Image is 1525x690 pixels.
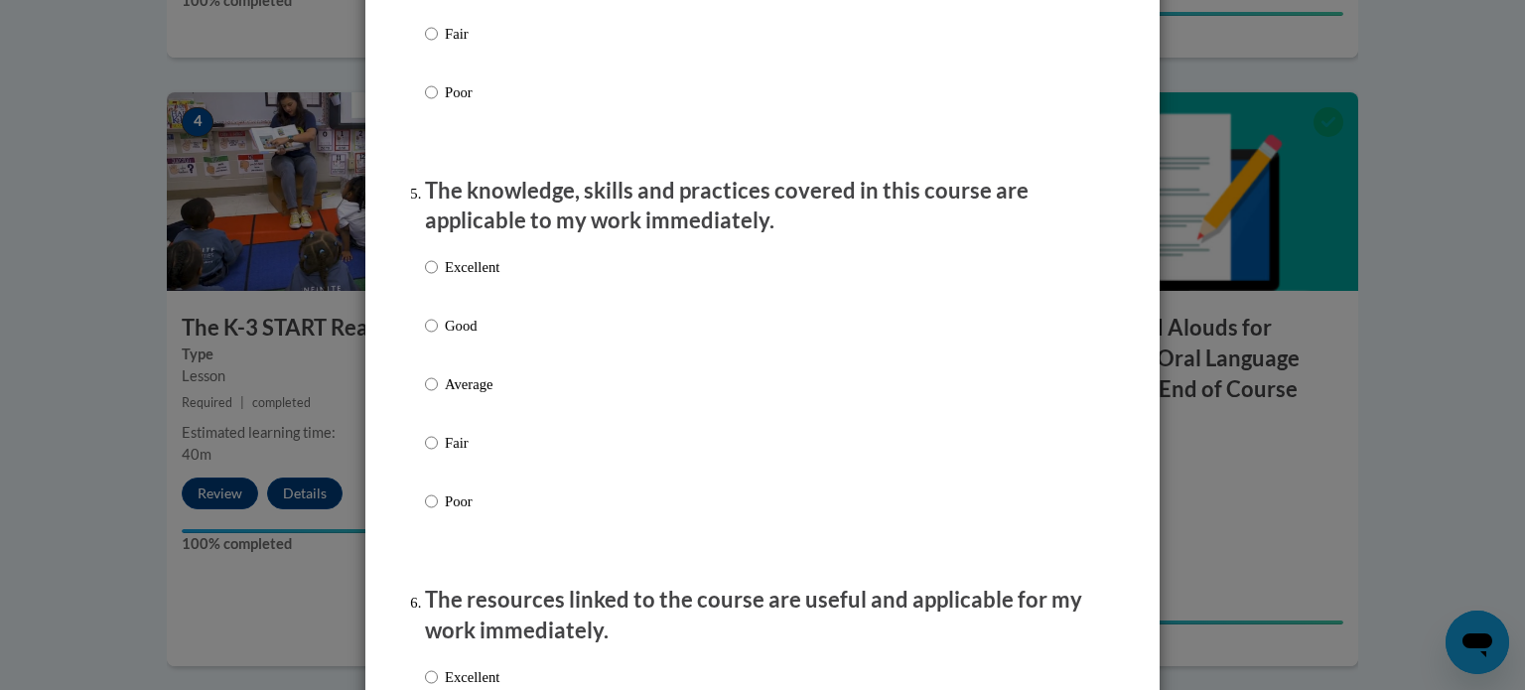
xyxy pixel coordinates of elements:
p: Fair [445,432,499,454]
input: Fair [425,23,438,45]
p: Excellent [445,256,499,278]
input: Good [425,315,438,337]
input: Fair [425,432,438,454]
p: Excellent [445,666,499,688]
input: Poor [425,490,438,512]
input: Average [425,373,438,395]
p: Average [445,373,499,395]
p: Fair [445,23,499,45]
input: Excellent [425,256,438,278]
input: Poor [425,81,438,103]
p: The resources linked to the course are useful and applicable for my work immediately. [425,585,1100,646]
p: Poor [445,490,499,512]
p: The knowledge, skills and practices covered in this course are applicable to my work immediately. [425,176,1100,237]
p: Poor [445,81,499,103]
input: Excellent [425,666,438,688]
p: Good [445,315,499,337]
